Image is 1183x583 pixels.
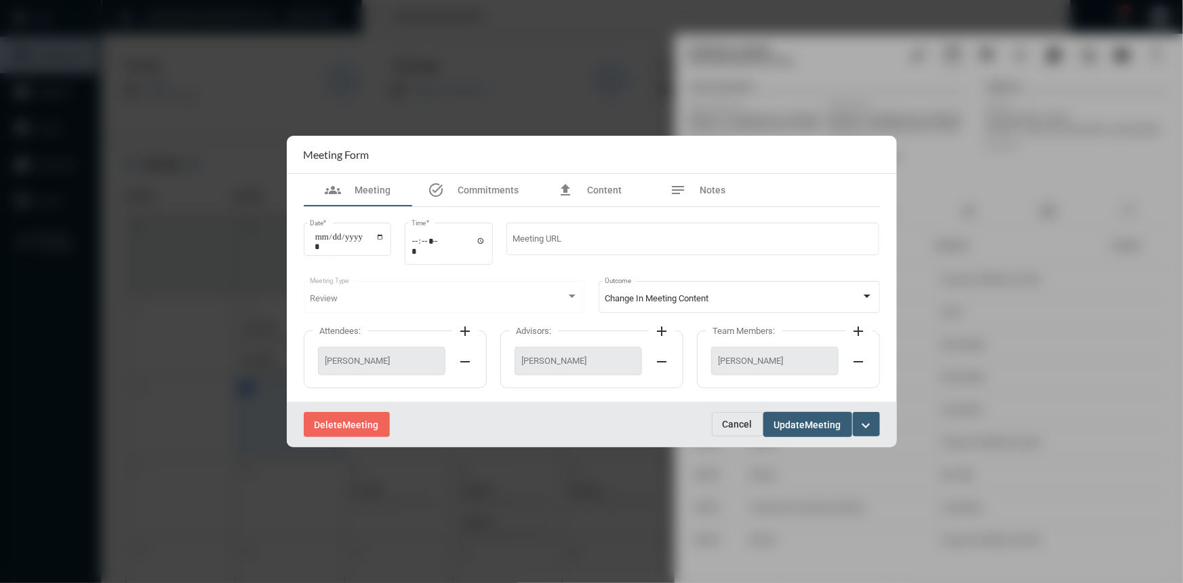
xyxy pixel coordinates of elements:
[325,356,438,366] span: [PERSON_NAME]
[304,412,390,437] button: DeleteMeeting
[605,293,708,303] span: Change In Meeting Content
[719,356,831,366] span: [PERSON_NAME]
[313,326,368,336] label: Attendees:
[355,185,390,195] span: Meeting
[304,148,369,161] h2: Meeting Form
[343,419,379,430] span: Meeting
[851,323,867,339] mat-icon: add
[315,419,343,430] span: Delete
[706,326,782,336] label: Team Members:
[858,417,875,434] mat-icon: expand_more
[851,354,867,370] mat-icon: remove
[670,182,687,198] mat-icon: notes
[763,412,852,437] button: UpdateMeeting
[325,182,341,198] mat-icon: groups
[458,323,474,339] mat-icon: add
[458,185,519,195] span: Commitments
[805,419,841,430] span: Meeting
[723,419,753,430] span: Cancel
[310,293,338,303] span: Review
[774,419,805,430] span: Update
[510,326,559,336] label: Advisors:
[587,185,622,195] span: Content
[522,356,635,366] span: [PERSON_NAME]
[557,182,574,198] mat-icon: file_upload
[428,182,445,198] mat-icon: task_alt
[700,185,726,195] span: Notes
[654,354,670,370] mat-icon: remove
[654,323,670,339] mat-icon: add
[712,412,763,436] button: Cancel
[458,354,474,370] mat-icon: remove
